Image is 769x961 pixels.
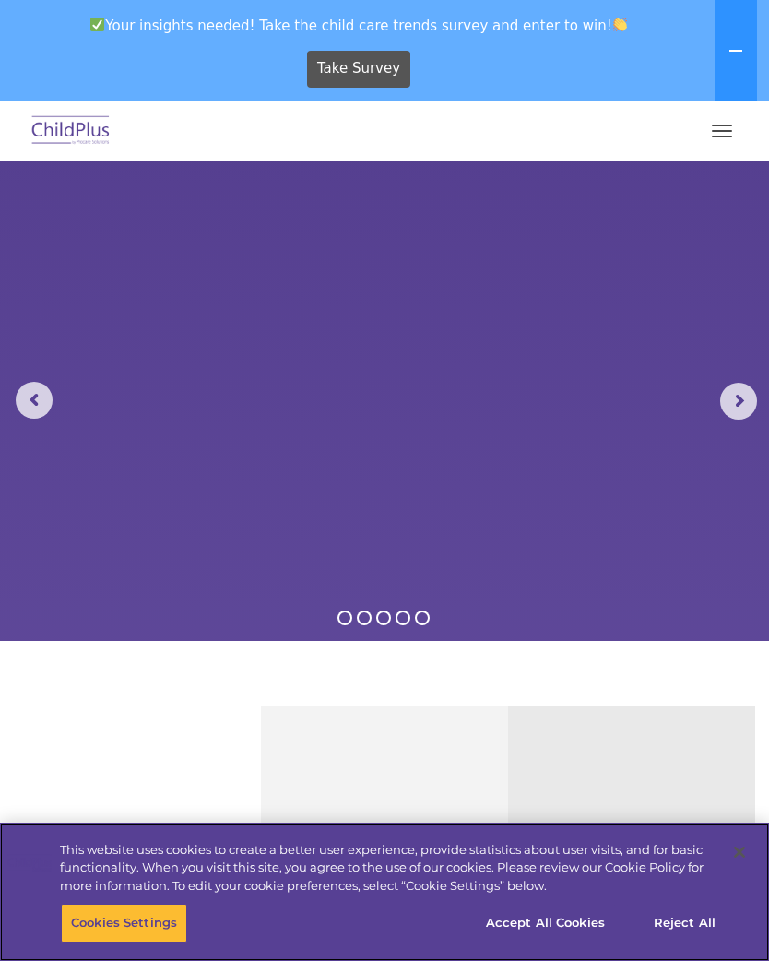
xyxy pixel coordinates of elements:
img: ✅ [90,18,104,31]
div: This website uses cookies to create a better user experience, provide statistics about user visit... [60,841,716,896]
img: ChildPlus by Procare Solutions [28,110,114,153]
button: Close [719,832,760,872]
button: Reject All [627,904,742,943]
button: Cookies Settings [61,904,187,943]
a: Take Survey [307,51,411,88]
span: Take Survey [317,53,400,85]
span: Your insights needed! Take the child care trends survey and enter to win! [7,7,711,43]
img: 👏 [613,18,627,31]
button: Accept All Cookies [476,904,615,943]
